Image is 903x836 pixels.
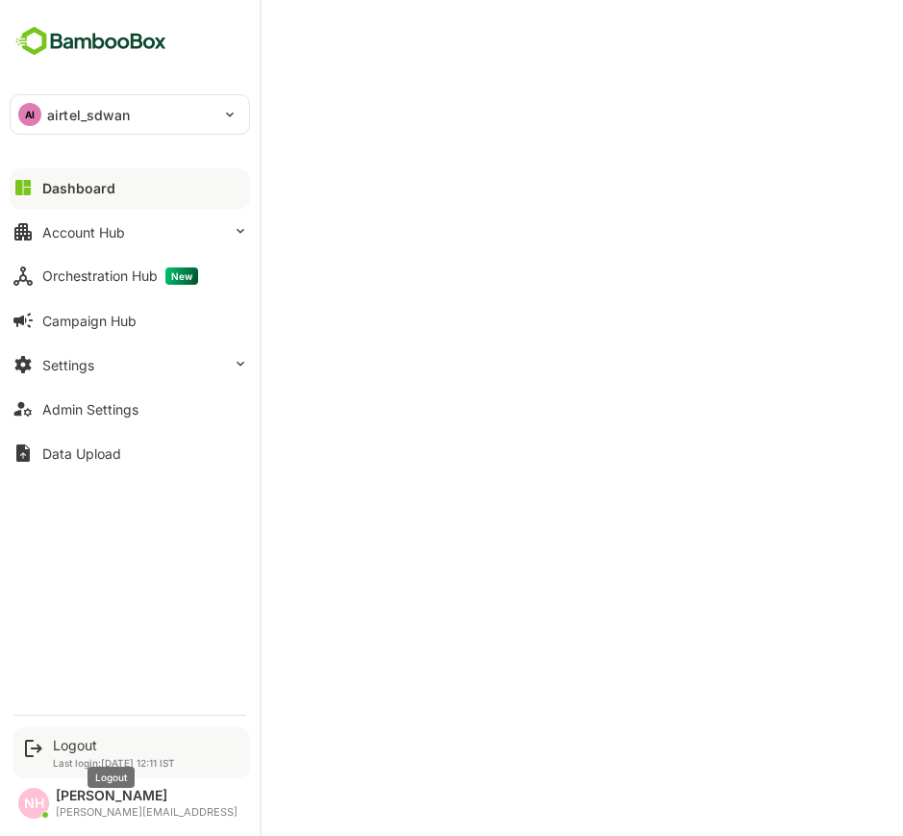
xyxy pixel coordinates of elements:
button: Settings [10,345,250,384]
div: Account Hub [42,224,125,241]
div: Campaign Hub [42,313,137,329]
button: Orchestration HubNew [10,257,250,295]
div: Admin Settings [42,401,138,418]
div: Orchestration Hub [42,267,198,285]
button: Admin Settings [10,390,250,428]
div: [PERSON_NAME] [56,788,238,804]
div: Settings [42,357,94,373]
div: AIairtel_sdwan [11,95,249,134]
div: Dashboard [42,180,115,196]
button: Dashboard [10,168,250,207]
p: airtel_sdwan [47,105,131,125]
button: Campaign Hub [10,301,250,340]
p: Last login: [DATE] 12:11 IST [53,757,175,769]
span: New [165,267,198,285]
div: Logout [53,737,175,753]
img: undefinedjpg [10,23,172,60]
div: AI [18,103,41,126]
div: [PERSON_NAME][EMAIL_ADDRESS] [56,806,238,819]
button: Data Upload [10,434,250,472]
div: NH [18,788,49,819]
div: Data Upload [42,445,121,462]
button: Account Hub [10,213,250,251]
